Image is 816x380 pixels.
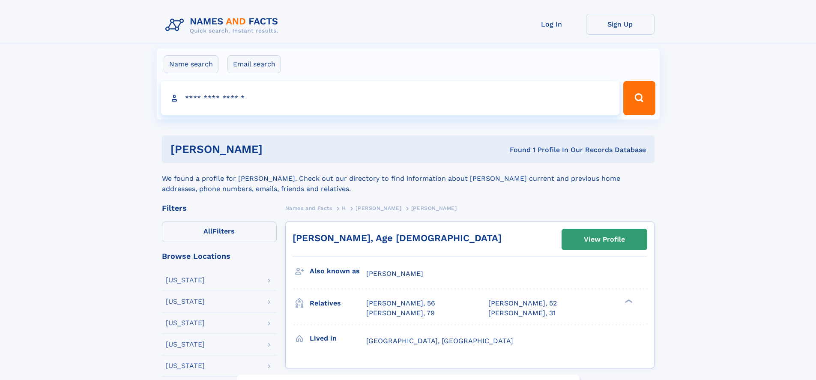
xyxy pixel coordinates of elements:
[488,308,556,318] a: [PERSON_NAME], 31
[166,362,205,369] div: [US_STATE]
[366,308,435,318] a: [PERSON_NAME], 79
[285,203,332,213] a: Names and Facts
[366,337,513,345] span: [GEOGRAPHIC_DATA], [GEOGRAPHIC_DATA]
[166,320,205,326] div: [US_STATE]
[488,299,557,308] a: [PERSON_NAME], 52
[166,341,205,348] div: [US_STATE]
[342,205,346,211] span: H
[623,299,633,304] div: ❯
[203,227,212,235] span: All
[227,55,281,73] label: Email search
[411,205,457,211] span: [PERSON_NAME]
[366,299,435,308] a: [PERSON_NAME], 56
[366,269,423,278] span: [PERSON_NAME]
[356,205,401,211] span: [PERSON_NAME]
[293,233,502,243] a: [PERSON_NAME], Age [DEMOGRAPHIC_DATA]
[162,14,285,37] img: Logo Names and Facts
[162,163,655,194] div: We found a profile for [PERSON_NAME]. Check out our directory to find information about [PERSON_N...
[342,203,346,213] a: H
[517,14,586,35] a: Log In
[386,145,646,155] div: Found 1 Profile In Our Records Database
[164,55,218,73] label: Name search
[562,229,647,250] a: View Profile
[584,230,625,249] div: View Profile
[586,14,655,35] a: Sign Up
[310,264,366,278] h3: Also known as
[356,203,401,213] a: [PERSON_NAME]
[310,296,366,311] h3: Relatives
[166,277,205,284] div: [US_STATE]
[166,298,205,305] div: [US_STATE]
[162,221,277,242] label: Filters
[161,81,620,115] input: search input
[162,204,277,212] div: Filters
[170,144,386,155] h1: [PERSON_NAME]
[162,252,277,260] div: Browse Locations
[310,331,366,346] h3: Lived in
[623,81,655,115] button: Search Button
